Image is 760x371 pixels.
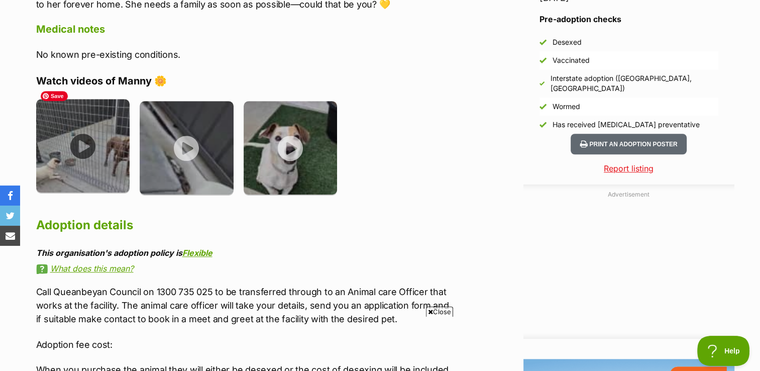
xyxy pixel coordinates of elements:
img: Yes [539,121,547,128]
div: Advertisement [523,184,734,339]
button: Print an adoption poster [571,134,686,154]
span: Close [426,307,453,317]
a: What does this mean? [36,264,451,273]
p: No known pre-existing conditions. [36,48,451,61]
img: havh5bjq2qvkf9dsfqpn.jpg [36,99,130,193]
p: Adoption fee cost: [36,338,451,351]
span: Save [41,91,68,101]
div: This organisation's adoption policy is [36,248,451,257]
img: Yes [539,57,547,64]
a: Report listing [523,162,734,174]
a: Flexible [182,248,212,258]
div: Interstate adoption ([GEOGRAPHIC_DATA], [GEOGRAPHIC_DATA]) [551,73,718,94]
img: Yes [539,39,547,46]
img: Yes [539,81,545,86]
p: Call Queanbeyan Council on 1300 735 025 to be transferred through to an Animal care Officer that ... [36,285,451,326]
div: Desexed [553,37,582,47]
h4: Medical notes [36,23,451,36]
img: Yes [539,103,547,110]
h2: Adoption details [36,214,451,236]
img: rjapucsdnd9rocrqcgcf.jpg [244,101,338,195]
iframe: Advertisement [554,203,704,329]
div: Wormed [553,102,580,112]
iframe: Help Scout Beacon - Open [697,336,750,366]
h3: Pre-adoption checks [539,13,718,25]
img: hxdjtochrsv9cy8uurzw.jpg [140,101,234,195]
div: Vaccinated [553,55,590,65]
h4: Watch videos of Manny 🌼 [36,74,451,87]
div: Has received [MEDICAL_DATA] preventative [553,120,700,130]
iframe: Advertisement [197,321,563,366]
